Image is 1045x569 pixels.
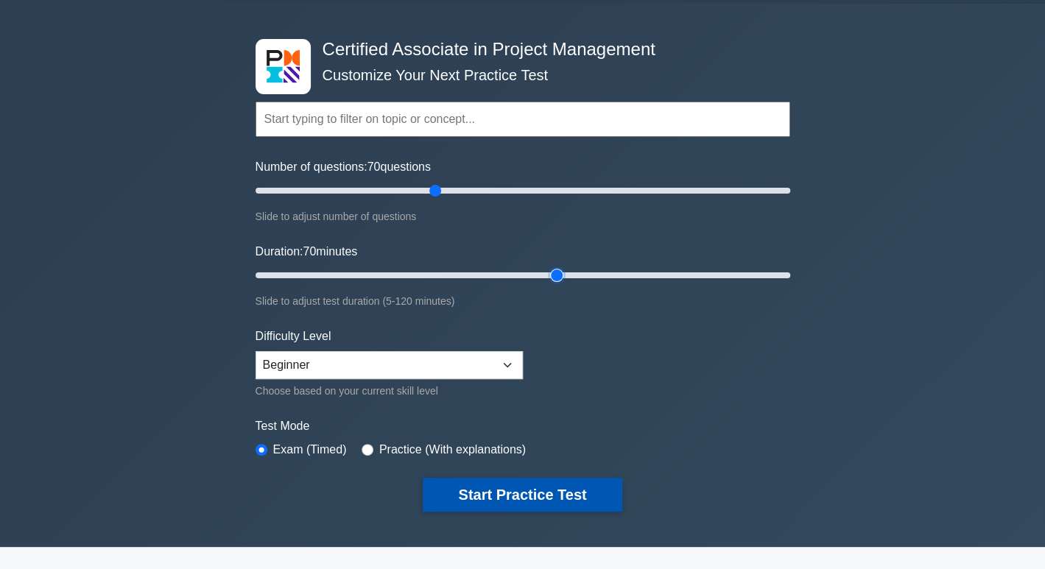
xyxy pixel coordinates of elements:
label: Number of questions: questions [256,158,431,176]
input: Start typing to filter on topic or concept... [256,102,790,137]
span: 70 [367,160,381,173]
label: Duration: minutes [256,243,358,261]
div: Choose based on your current skill level [256,382,523,400]
div: Slide to adjust number of questions [256,208,790,225]
div: Slide to adjust test duration (5-120 minutes) [256,292,790,310]
label: Test Mode [256,417,790,435]
button: Start Practice Test [423,478,622,512]
label: Exam (Timed) [273,441,347,459]
label: Difficulty Level [256,328,331,345]
span: 70 [303,245,316,258]
h4: Certified Associate in Project Management [317,39,718,60]
label: Practice (With explanations) [379,441,526,459]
